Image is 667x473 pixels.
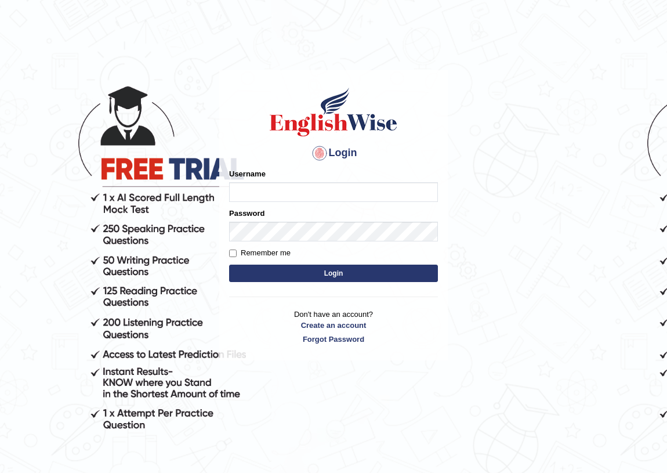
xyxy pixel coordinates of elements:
[229,265,438,282] button: Login
[229,309,438,345] p: Don't have an account?
[229,247,291,259] label: Remember me
[229,250,237,257] input: Remember me
[267,86,400,138] img: Logo of English Wise sign in for intelligent practice with AI
[229,334,438,345] a: Forgot Password
[229,168,266,179] label: Username
[229,144,438,163] h4: Login
[229,208,264,219] label: Password
[229,320,438,331] a: Create an account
